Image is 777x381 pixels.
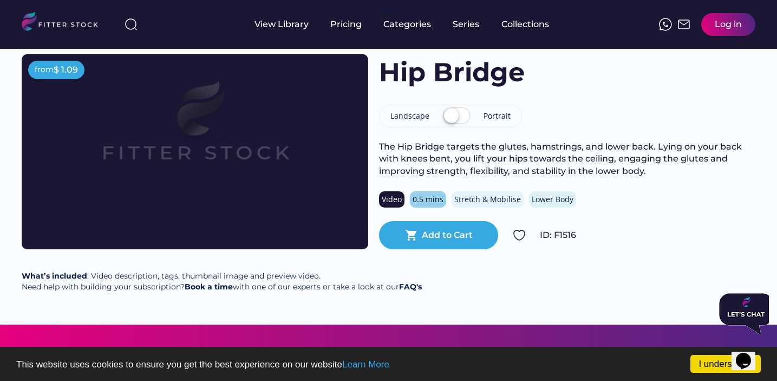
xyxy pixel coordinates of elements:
div: ID: F1516 [540,229,755,241]
p: This website uses cookies to ensure you get the best experience on our website [16,360,761,369]
button: shopping_cart [405,229,418,242]
div: from [35,64,54,75]
div: fvck [383,5,397,16]
div: Series [453,18,480,30]
img: meteor-icons_whatsapp%20%281%29.svg [659,18,672,31]
img: LOGO.svg [22,12,107,34]
img: Chat attention grabber [4,4,58,46]
div: Landscape [390,111,429,121]
a: Book a time [185,282,233,292]
h1: Hip Bridge [379,54,525,91]
div: Video [382,194,402,205]
div: Add to Cart [422,229,473,241]
div: Collections [501,18,549,30]
div: : Video description, tags, thumbnail image and preview video. Need help with building your subscr... [22,271,422,292]
img: Frame%2051.svg [677,18,690,31]
iframe: chat widget [715,289,769,339]
div: $ 1.09 [54,64,78,76]
a: FAQ's [399,282,422,292]
iframe: chat widget [732,338,766,370]
div: Categories [383,18,431,30]
strong: What’s included [22,271,87,281]
div: View Library [254,18,309,30]
div: The Hip Bridge targets the glutes, hamstrings, and lower back. Lying on your back with knees bent... [379,141,755,177]
img: Frame%2079%20%281%29.svg [56,54,334,210]
a: I understand! [690,355,761,373]
div: Lower Body [532,194,573,205]
div: Log in [715,18,742,30]
div: Portrait [484,111,511,121]
div: 0.5 mins [413,194,443,205]
img: search-normal%203.svg [125,18,138,31]
a: Learn More [342,359,389,370]
div: Pricing [330,18,362,30]
img: Group%201000002324.svg [513,229,526,242]
div: Stretch & Mobilise [454,194,521,205]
